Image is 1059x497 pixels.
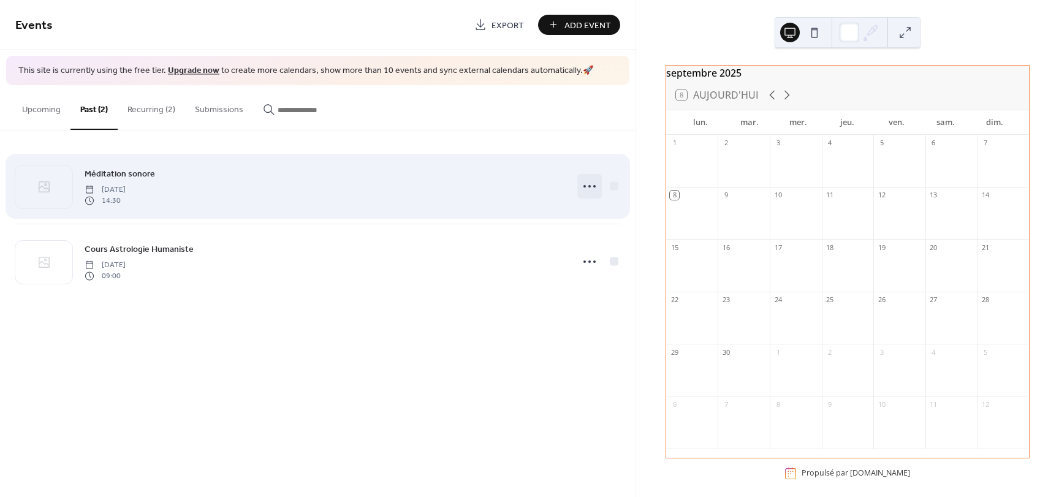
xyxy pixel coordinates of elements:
[877,243,886,252] div: 19
[826,191,835,200] div: 11
[85,167,155,180] span: Méditation sonore
[981,347,990,357] div: 5
[168,63,219,79] a: Upgrade now
[929,295,938,305] div: 27
[18,65,593,77] span: This site is currently using the free tier. to create more calendars, show more than 10 events an...
[823,110,872,135] div: jeu.
[85,271,126,282] span: 09:00
[877,295,886,305] div: 26
[773,191,783,200] div: 10
[773,347,783,357] div: 1
[773,138,783,148] div: 3
[773,243,783,252] div: 17
[721,138,731,148] div: 2
[929,347,938,357] div: 4
[465,15,533,35] a: Export
[492,19,524,32] span: Export
[725,110,774,135] div: mar.
[670,400,679,409] div: 6
[877,138,886,148] div: 5
[929,138,938,148] div: 6
[877,347,886,357] div: 3
[676,110,725,135] div: lun.
[85,184,126,195] span: [DATE]
[981,243,990,252] div: 21
[564,19,611,32] span: Add Event
[981,138,990,148] div: 7
[670,243,679,252] div: 15
[850,468,910,479] a: [DOMAIN_NAME]
[929,243,938,252] div: 20
[85,167,155,181] a: Méditation sonore
[981,400,990,409] div: 12
[877,400,886,409] div: 10
[826,347,835,357] div: 2
[85,259,126,270] span: [DATE]
[970,110,1019,135] div: dim.
[670,191,679,200] div: 8
[70,85,118,130] button: Past (2)
[872,110,921,135] div: ven.
[721,191,731,200] div: 9
[670,295,679,305] div: 22
[721,243,731,252] div: 16
[666,66,1029,80] div: septembre 2025
[670,347,679,357] div: 29
[12,85,70,129] button: Upcoming
[85,195,126,207] span: 14:30
[981,191,990,200] div: 14
[185,85,253,129] button: Submissions
[929,191,938,200] div: 13
[721,295,731,305] div: 23
[721,400,731,409] div: 7
[877,191,886,200] div: 12
[721,347,731,357] div: 30
[670,138,679,148] div: 1
[802,468,910,479] div: Propulsé par
[826,400,835,409] div: 9
[826,243,835,252] div: 18
[826,138,835,148] div: 4
[85,242,194,256] a: Cours Astrologie Humaniste
[981,295,990,305] div: 28
[15,13,53,37] span: Events
[826,295,835,305] div: 25
[773,400,783,409] div: 8
[85,243,194,256] span: Cours Astrologie Humaniste
[773,295,783,305] div: 24
[774,110,823,135] div: mer.
[921,110,970,135] div: sam.
[538,15,620,35] button: Add Event
[929,400,938,409] div: 11
[118,85,185,129] button: Recurring (2)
